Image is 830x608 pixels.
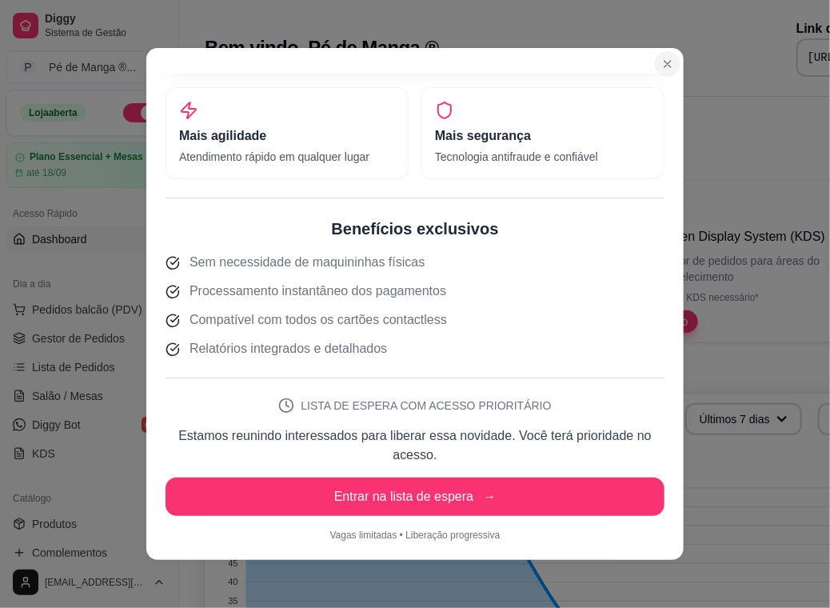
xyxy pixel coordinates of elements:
[179,149,395,165] p: Atendimento rápido em qualquer lugar
[166,478,664,516] button: Entrar na lista de espera
[166,529,664,542] p: Vagas limitadas • Liberação progressiva
[190,282,446,301] span: Processamento instantâneo dos pagamentos
[166,218,664,240] h2: Benefícios exclusivos
[483,487,496,506] span: →
[435,149,651,165] p: Tecnologia antifraude e confiável
[435,126,651,146] h3: Mais segurança
[190,310,447,330] span: Compatível com todos os cartões contactless
[190,339,387,358] span: Relatórios integrados e detalhados
[655,51,680,77] button: Close
[166,426,664,465] p: Estamos reunindo interessados para liberar essa novidade. Você terá prioridade no acesso.
[301,398,551,414] span: LISTA DE ESPERA COM ACESSO PRIORITÁRIO
[179,126,395,146] h3: Mais agilidade
[190,253,425,272] span: Sem necessidade de maquininhas físicas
